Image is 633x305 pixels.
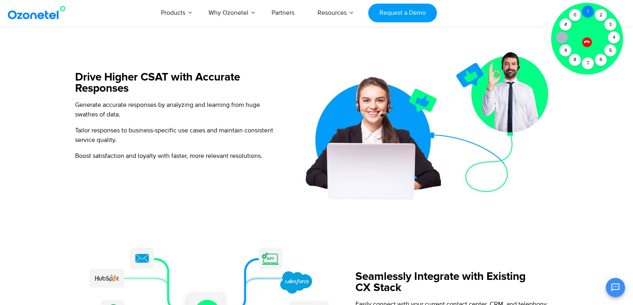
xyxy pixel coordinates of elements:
div: 2 [595,9,607,21]
a: Request a Demo [368,4,437,22]
div: 3 [605,19,617,31]
div: 9 [560,45,571,57]
div: 6 [595,54,607,66]
div: 5 [605,45,617,57]
div: 0 [569,9,581,21]
div: 7 [582,57,594,69]
div: 4 [608,31,620,43]
p: Boost satisfaction and loyalty with faster, more relevant resolutions. [75,151,281,161]
h5: Seamlessly Integrate with Existing CX Stack [355,271,557,293]
div: # [560,19,571,31]
div: 1 [582,6,594,18]
h5: Drive Higher CSAT with Accurate Responses [75,72,281,94]
p: Generate accurate responses by analyzing and learning from huge swathes of data. [75,100,281,119]
div: 8 [569,54,581,66]
button: Open chat [606,278,625,297]
p: Tailor responses to business-specific use cases and maintain consistent service quality. [75,126,281,145]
